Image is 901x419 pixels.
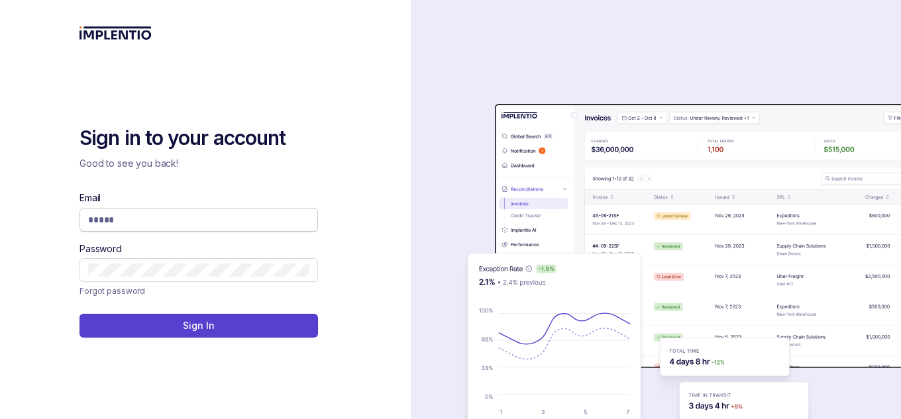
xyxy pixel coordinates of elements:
a: Link Forgot password [79,285,145,298]
button: Sign In [79,314,318,338]
h2: Sign in to your account [79,125,318,152]
p: Good to see you back! [79,157,318,170]
label: Password [79,242,122,256]
label: Email [79,191,101,205]
p: Forgot password [79,285,145,298]
img: logo [79,26,152,40]
p: Sign In [183,319,214,332]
